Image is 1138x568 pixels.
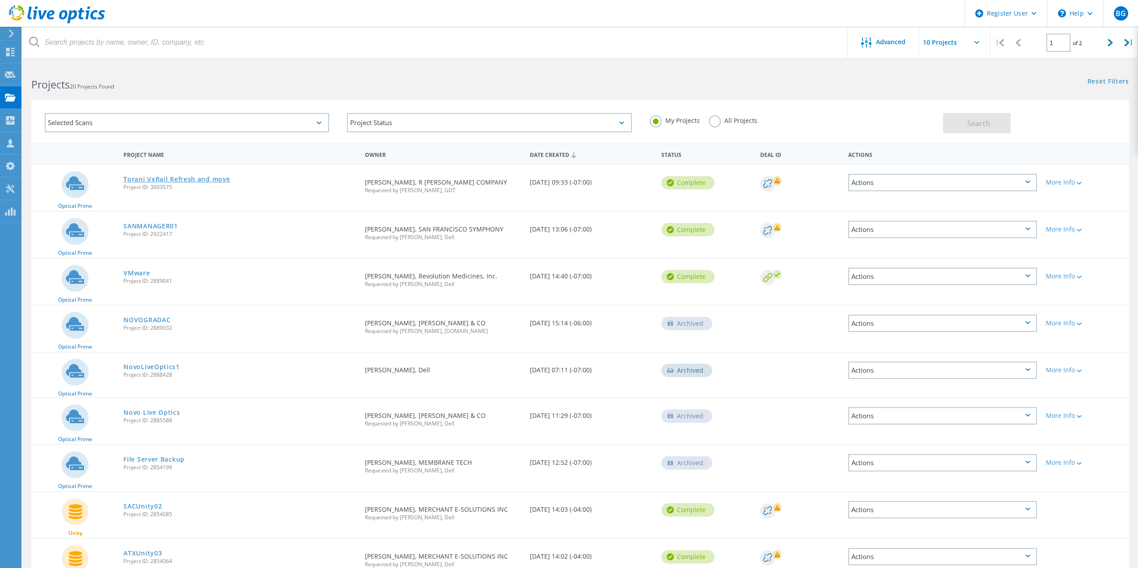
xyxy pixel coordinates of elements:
[58,391,92,396] span: Optical Prime
[661,317,712,330] div: Archived
[123,512,356,517] span: Project ID: 2854085
[525,445,657,475] div: [DATE] 12:52 (-07:00)
[123,559,356,564] span: Project ID: 2854064
[360,212,525,249] div: [PERSON_NAME], SAN FRANCISCO SYMPHONY
[709,115,757,124] label: All Projects
[876,39,905,45] span: Advanced
[848,362,1037,379] div: Actions
[1046,179,1125,185] div: More Info
[848,454,1037,471] div: Actions
[360,146,525,162] div: Owner
[661,176,715,189] div: Complete
[58,250,92,256] span: Optical Prime
[1046,367,1125,373] div: More Info
[9,19,105,25] a: Live Optics Dashboard
[525,353,657,382] div: [DATE] 07:11 (-07:00)
[123,372,356,378] span: Project ID: 2888428
[525,306,657,335] div: [DATE] 15:14 (-06:00)
[58,484,92,489] span: Optical Prime
[360,398,525,435] div: [PERSON_NAME], [PERSON_NAME] & CO
[661,364,712,377] div: Archived
[1087,78,1129,86] a: Reset Filters
[661,409,712,423] div: Archived
[365,188,520,193] span: Requested by [PERSON_NAME], GDT
[123,223,178,229] a: SANMANAGER01
[360,353,525,382] div: [PERSON_NAME], Dell
[990,27,1009,59] div: |
[58,297,92,303] span: Optical Prime
[360,306,525,343] div: [PERSON_NAME], [PERSON_NAME] & CO
[123,465,356,470] span: Project ID: 2854199
[661,456,712,470] div: Archived
[123,325,356,331] span: Project ID: 2889032
[365,328,520,334] span: Requested by [PERSON_NAME], [DOMAIN_NAME]
[1058,9,1066,17] svg: \n
[347,113,631,132] div: Project Status
[967,118,990,128] span: Search
[365,562,520,567] span: Requested by [PERSON_NAME], Dell
[1046,459,1125,466] div: More Info
[58,344,92,349] span: Optical Prime
[360,445,525,482] div: [PERSON_NAME], MEMBRANE TECH
[123,270,150,276] a: VMware
[650,115,700,124] label: My Projects
[657,146,756,162] div: Status
[525,492,657,522] div: [DATE] 14:03 (-04:00)
[123,503,162,509] a: SACUnity02
[848,548,1037,565] div: Actions
[31,77,70,92] b: Projects
[119,146,360,162] div: Project Name
[123,231,356,237] span: Project ID: 2922417
[1046,412,1125,419] div: More Info
[1046,273,1125,279] div: More Info
[848,174,1037,191] div: Actions
[1116,10,1126,17] span: BG
[661,550,715,564] div: Complete
[848,221,1037,238] div: Actions
[360,492,525,529] div: [PERSON_NAME], MERCHANT E-SOLUTIONS INC
[123,409,180,416] a: Novo Live Optics
[525,165,657,194] div: [DATE] 09:33 (-07:00)
[360,165,525,202] div: [PERSON_NAME], R [PERSON_NAME] COMPANY
[661,503,715,517] div: Complete
[1046,320,1125,326] div: More Info
[848,268,1037,285] div: Actions
[844,146,1041,162] div: Actions
[123,278,356,284] span: Project ID: 2889041
[45,113,329,132] div: Selected Scans
[123,418,356,423] span: Project ID: 2885588
[848,315,1037,332] div: Actions
[661,270,715,283] div: Complete
[756,146,843,162] div: Deal Id
[58,203,92,209] span: Optical Prime
[360,259,525,296] div: [PERSON_NAME], Revolution Medicines, Inc.
[848,407,1037,425] div: Actions
[365,282,520,287] span: Requested by [PERSON_NAME], Dell
[123,317,170,323] a: NOVOGRADAC
[365,468,520,473] span: Requested by [PERSON_NAME], Dell
[525,259,657,288] div: [DATE] 14:40 (-07:00)
[525,212,657,241] div: [DATE] 13:06 (-07:00)
[58,437,92,442] span: Optical Prime
[525,398,657,428] div: [DATE] 11:29 (-07:00)
[525,146,657,163] div: Date Created
[123,456,185,463] a: File Server Backup
[123,176,230,182] a: Torani VxRail Refresh and move
[365,421,520,426] span: Requested by [PERSON_NAME], Dell
[123,185,356,190] span: Project ID: 3003575
[123,550,162,556] a: ATXUnity03
[1120,27,1138,59] div: |
[943,113,1011,133] button: Search
[661,223,715,236] div: Complete
[365,235,520,240] span: Requested by [PERSON_NAME], Dell
[70,83,114,90] span: 20 Projects Found
[365,515,520,520] span: Requested by [PERSON_NAME], Dell
[1046,226,1125,232] div: More Info
[123,364,180,370] a: NovoLiveOptics1
[68,530,82,536] span: Unity
[1073,39,1082,47] span: of 2
[848,501,1037,518] div: Actions
[22,27,848,58] input: Search projects by name, owner, ID, company, etc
